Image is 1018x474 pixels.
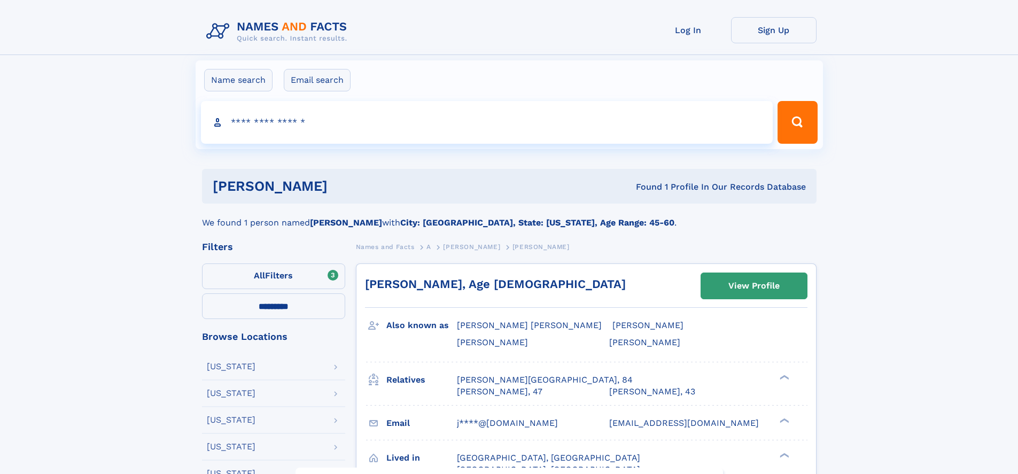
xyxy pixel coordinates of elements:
span: [PERSON_NAME] [609,337,680,347]
div: View Profile [728,274,780,298]
a: Log In [646,17,731,43]
span: [EMAIL_ADDRESS][DOMAIN_NAME] [609,418,759,428]
div: [US_STATE] [207,362,255,371]
a: A [426,240,431,253]
h3: Relatives [386,371,457,389]
span: [PERSON_NAME] [512,243,570,251]
span: [PERSON_NAME] [457,337,528,347]
span: [GEOGRAPHIC_DATA], [GEOGRAPHIC_DATA] [457,453,640,463]
img: Logo Names and Facts [202,17,356,46]
h3: Email [386,414,457,432]
a: [PERSON_NAME] [443,240,500,253]
h3: Also known as [386,316,457,335]
h1: [PERSON_NAME] [213,180,482,193]
h3: Lived in [386,449,457,467]
span: All [254,270,265,281]
a: [PERSON_NAME], 47 [457,386,542,398]
label: Filters [202,263,345,289]
a: [PERSON_NAME][GEOGRAPHIC_DATA], 84 [457,374,633,386]
div: We found 1 person named with . [202,204,817,229]
div: [US_STATE] [207,416,255,424]
div: Filters [202,242,345,252]
div: Found 1 Profile In Our Records Database [481,181,806,193]
a: Sign Up [731,17,817,43]
a: [PERSON_NAME], Age [DEMOGRAPHIC_DATA] [365,277,626,291]
b: City: [GEOGRAPHIC_DATA], State: [US_STATE], Age Range: 45-60 [400,217,674,228]
button: Search Button [778,101,817,144]
div: ❯ [777,452,790,459]
div: ❯ [777,374,790,380]
label: Email search [284,69,351,91]
b: [PERSON_NAME] [310,217,382,228]
a: [PERSON_NAME], 43 [609,386,695,398]
input: search input [201,101,773,144]
a: View Profile [701,273,807,299]
div: [US_STATE] [207,389,255,398]
div: ❯ [777,417,790,424]
a: Names and Facts [356,240,415,253]
div: [US_STATE] [207,442,255,451]
span: [PERSON_NAME] [PERSON_NAME] [457,320,602,330]
label: Name search [204,69,273,91]
span: [PERSON_NAME] [612,320,683,330]
span: A [426,243,431,251]
div: Browse Locations [202,332,345,341]
span: [PERSON_NAME] [443,243,500,251]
